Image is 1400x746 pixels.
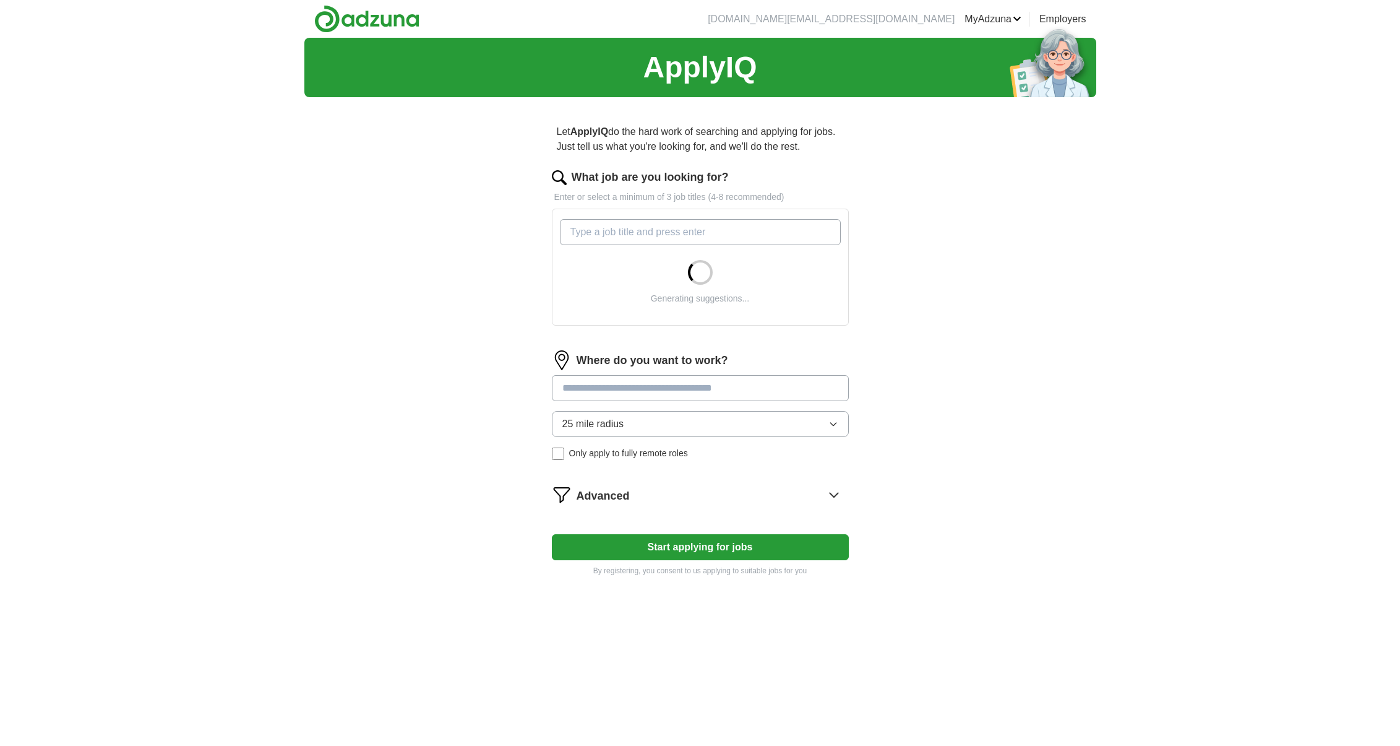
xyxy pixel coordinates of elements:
[577,488,630,505] span: Advanced
[314,5,419,33] img: Adzuna logo
[552,565,849,576] p: By registering, you consent to us applying to suitable jobs for you
[570,126,608,137] strong: ApplyIQ
[552,448,564,460] input: Only apply to fully remote roles
[552,411,849,437] button: 25 mile radius
[651,292,750,305] div: Generating suggestions...
[643,45,757,90] h1: ApplyIQ
[708,12,955,27] li: [DOMAIN_NAME][EMAIL_ADDRESS][DOMAIN_NAME]
[1039,12,1086,27] a: Employers
[552,534,849,560] button: Start applying for jobs
[552,119,849,159] p: Let do the hard work of searching and applying for jobs. Just tell us what you're looking for, an...
[552,170,567,185] img: search.png
[552,191,849,204] p: Enter or select a minimum of 3 job titles (4-8 recommended)
[569,447,688,460] span: Only apply to fully remote roles
[562,417,624,432] span: 25 mile radius
[560,219,841,245] input: Type a job title and press enter
[577,352,728,369] label: Where do you want to work?
[572,169,729,186] label: What job are you looking for?
[552,350,572,370] img: location.png
[552,485,572,505] img: filter
[964,12,1021,27] a: MyAdzuna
